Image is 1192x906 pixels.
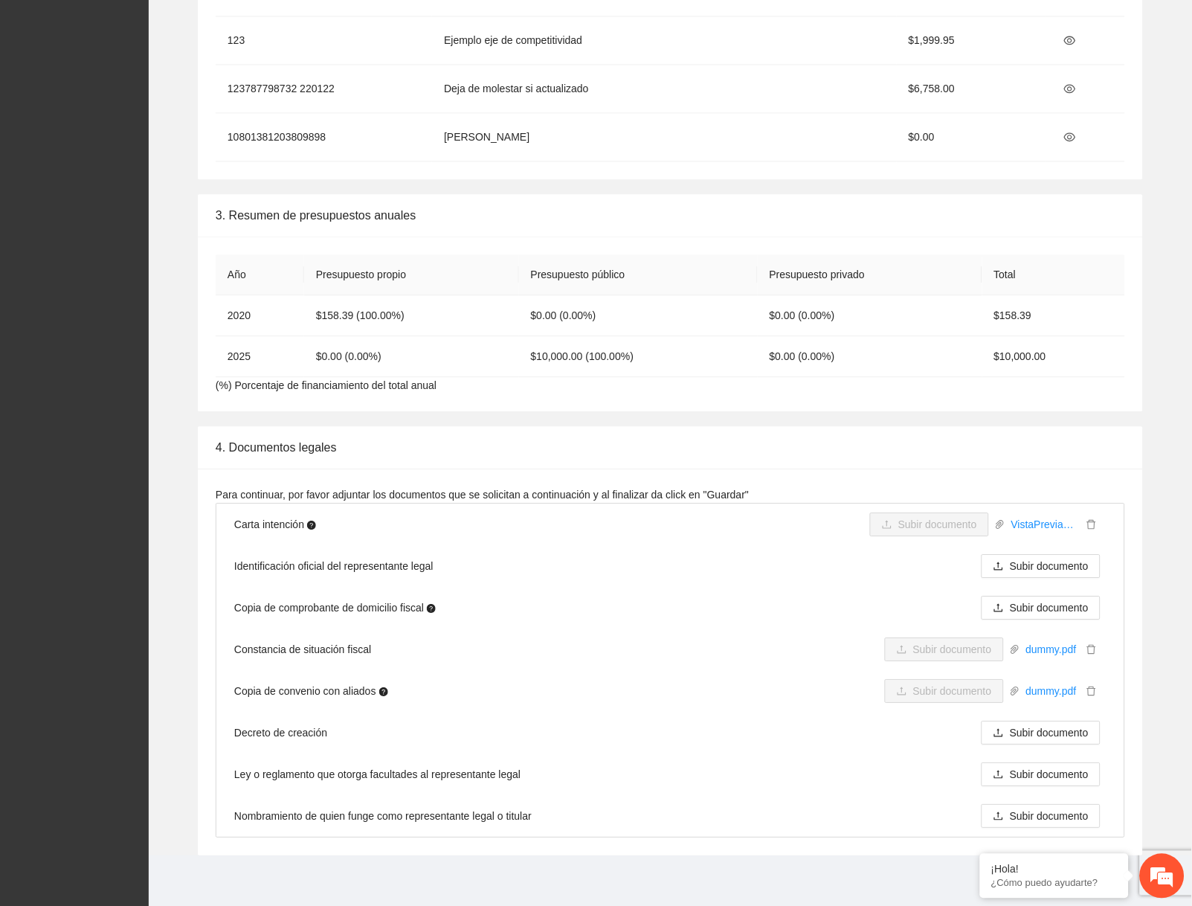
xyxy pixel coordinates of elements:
div: ¡Hola! [991,864,1118,876]
span: Subir documento [1010,558,1089,574]
th: Total [982,254,1125,295]
span: uploadSubir documento [885,685,1004,697]
span: question-circle [379,687,388,696]
span: Subir documento [1010,808,1089,824]
button: uploadSubir documento [982,721,1101,745]
span: Subir documento [1010,766,1089,783]
td: $0.00 [897,113,1046,161]
span: upload [993,769,1004,781]
div: Minimizar ventana de chat en vivo [244,7,280,43]
td: $158.39 [982,295,1125,336]
th: Año [216,254,304,295]
button: delete [1083,641,1101,658]
td: Deja de molestar si actualizado [432,65,897,113]
td: 2025 [216,336,304,377]
li: Identificación oficial del representante legal [216,545,1124,587]
button: uploadSubir documento [982,554,1101,578]
span: question-circle [427,604,436,613]
span: eye [1059,83,1081,94]
td: 2020 [216,295,304,336]
td: $10,000.00 [982,336,1125,377]
a: dummy.pdf [1020,641,1083,658]
span: delete [1083,644,1100,655]
span: upload [993,561,1004,573]
span: question-circle [307,521,316,530]
th: Presupuesto privado [758,254,982,295]
span: delete [1083,519,1100,530]
th: Presupuesto propio [304,254,519,295]
div: Chatee con nosotros ahora [77,76,250,95]
textarea: Escriba su mensaje y pulse “Intro” [7,406,283,458]
td: 123787798732 220122 [216,65,432,113]
div: 4. Documentos legales [216,426,1125,469]
span: Copia de comprobante de domicilio fiscal [234,600,436,616]
td: $1,999.95 [897,16,1046,65]
td: Ejemplo eje de competitividad [432,16,897,65]
span: eye [1059,34,1081,46]
span: uploadSubir documento [982,810,1101,822]
span: eye [1059,131,1081,143]
td: 123 [216,16,432,65]
button: uploadSubir documento [982,762,1101,786]
li: Constancia de situación fiscal [216,629,1124,670]
span: paper-clip [995,519,1005,530]
button: eye [1058,28,1082,52]
span: Subir documento [1010,725,1089,741]
span: Subir documento [1010,600,1089,616]
li: Decreto de creación [216,712,1124,754]
span: upload [993,811,1004,823]
span: uploadSubir documento [982,560,1101,572]
button: delete [1083,683,1101,699]
button: uploadSubir documento [870,513,989,536]
span: paper-clip [1010,686,1020,696]
li: Nombramiento de quien funge como representante legal o titular [216,795,1124,837]
span: paper-clip [1010,644,1020,655]
span: uploadSubir documento [870,518,989,530]
td: $0.00 (0.00%) [304,336,519,377]
button: delete [1083,516,1101,533]
span: uploadSubir documento [982,768,1101,780]
td: $10,000.00 (100.00%) [519,336,758,377]
td: $0.00 (0.00%) [758,295,982,336]
button: uploadSubir documento [885,679,1004,703]
span: uploadSubir documento [982,602,1101,614]
span: uploadSubir documento [982,727,1101,739]
span: Para continuar, por favor adjuntar los documentos que se solicitan a continuación y al finalizar ... [216,489,749,501]
li: Ley o reglamento que otorga facultades al representante legal [216,754,1124,795]
td: $0.00 (0.00%) [519,295,758,336]
p: ¿Cómo puedo ayudarte? [991,878,1118,889]
td: 10801381203809898 [216,113,432,161]
button: uploadSubir documento [982,804,1101,828]
span: Estamos en línea. [86,199,205,349]
span: Carta intención [234,516,316,533]
button: uploadSubir documento [982,596,1101,620]
span: uploadSubir documento [885,643,1004,655]
span: upload [993,603,1004,614]
span: delete [1083,686,1100,696]
td: [PERSON_NAME] [432,113,897,161]
div: (%) Porcentaje de financiamiento del total anual [198,237,1143,411]
a: dummy.pdf [1020,683,1083,699]
th: Presupuesto público [519,254,758,295]
td: $0.00 (0.00%) [758,336,982,377]
div: 3. Resumen de presupuestos anuales [216,194,1125,237]
button: eye [1058,125,1082,149]
a: VistaPrevia_5.pdf [1005,516,1083,533]
button: eye [1058,77,1082,100]
td: $158.39 (100.00%) [304,295,519,336]
span: Copia de convenio con aliados [234,683,388,699]
button: uploadSubir documento [885,637,1004,661]
td: $6,758.00 [897,65,1046,113]
span: upload [993,727,1004,739]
